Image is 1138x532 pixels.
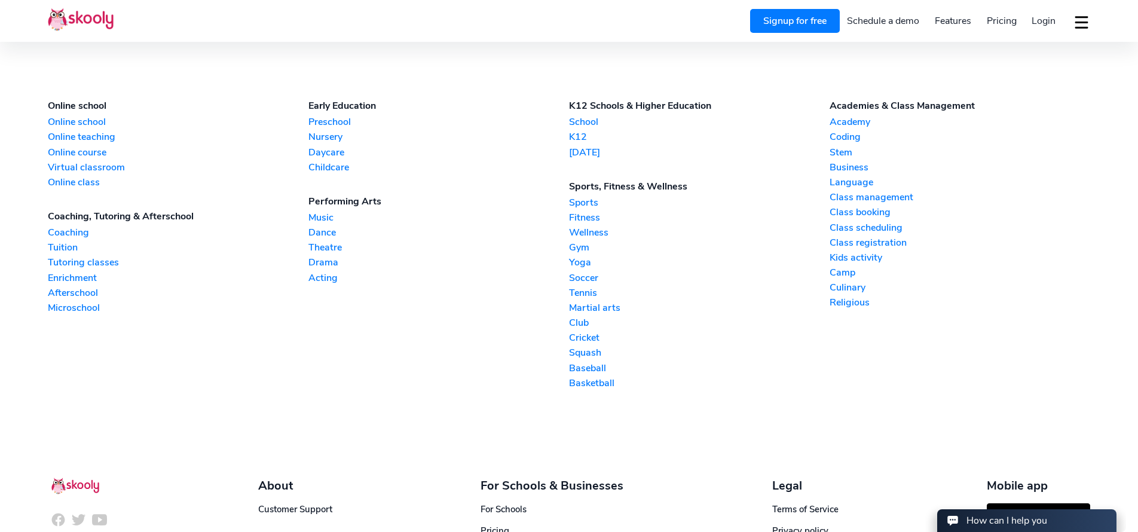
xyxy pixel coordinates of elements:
div: Early Education [308,99,569,112]
a: Stem [830,146,1090,159]
a: Tuition [48,241,308,254]
a: Business [830,161,1090,174]
div: Online school [48,99,308,112]
a: Enrichment [48,271,308,285]
a: Tennis [569,286,830,299]
a: Acting [308,271,569,285]
a: Culinary [830,281,1090,294]
a: Religious [830,296,1090,309]
a: School [569,115,830,129]
a: Virtual classroom [48,161,308,174]
a: Dance [308,226,569,239]
a: Afterschool [48,286,308,299]
div: Coaching, Tutoring & Afterschool [48,210,308,223]
div: K12 Schools & Higher Education [569,99,830,112]
a: Preschool [308,115,569,129]
span: Pricing [987,14,1017,27]
a: Music [308,211,569,224]
button: dropdown menu [1073,8,1090,36]
a: Class management [830,191,1090,204]
a: Club [569,316,830,329]
a: Coding [830,130,1090,143]
a: Terms of Service [772,503,839,515]
a: [DATE] [569,146,830,159]
a: Gym [569,241,830,254]
div: About [258,478,332,494]
a: Kids activity [830,251,1090,264]
a: Baseball [569,362,830,375]
a: Customer Support [258,503,332,515]
img: icon-facebook [51,512,66,527]
a: Yoga [569,256,830,269]
a: Online course [48,146,308,159]
a: Coaching [48,226,308,239]
img: icon-twitter [71,512,86,527]
a: Class booking [830,206,1090,219]
a: Schedule a demo [840,11,928,30]
div: For Schools & Businesses [481,478,623,494]
a: Nursery [308,130,569,143]
a: Soccer [569,271,830,285]
div: Academies & Class Management [830,99,1090,112]
img: Skooly [48,8,114,31]
a: Martial arts [569,301,830,314]
a: Online class [48,176,308,189]
a: Fitness [569,211,830,224]
div: Sports, Fitness & Wellness [569,180,830,193]
a: Features [927,11,979,30]
a: Basketball [569,377,830,390]
a: Login [1024,11,1063,30]
a: Signup for free [750,9,840,33]
a: Sports [569,196,830,209]
a: Microschool [48,301,308,314]
span: Login [1032,14,1056,27]
a: Academy [830,115,1090,129]
a: Cricket [569,331,830,344]
a: Camp [830,266,1090,279]
a: For Schools [481,503,527,515]
a: Squash [569,346,830,359]
a: Language [830,176,1090,189]
div: Legal [772,478,839,494]
div: Performing Arts [308,195,569,208]
a: K12 [569,130,830,143]
a: Pricing [979,11,1024,30]
img: Skooly [51,478,99,494]
a: Class registration [830,236,1090,249]
a: Drama [308,256,569,269]
a: Online teaching [48,130,308,143]
img: icon-youtube [92,512,107,527]
a: Theatre [308,241,569,254]
a: Online school [48,115,308,129]
a: Wellness [569,226,830,239]
a: Class scheduling [830,221,1090,234]
a: Childcare [308,161,569,174]
a: Daycare [308,146,569,159]
a: Tutoring classes [48,256,308,269]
